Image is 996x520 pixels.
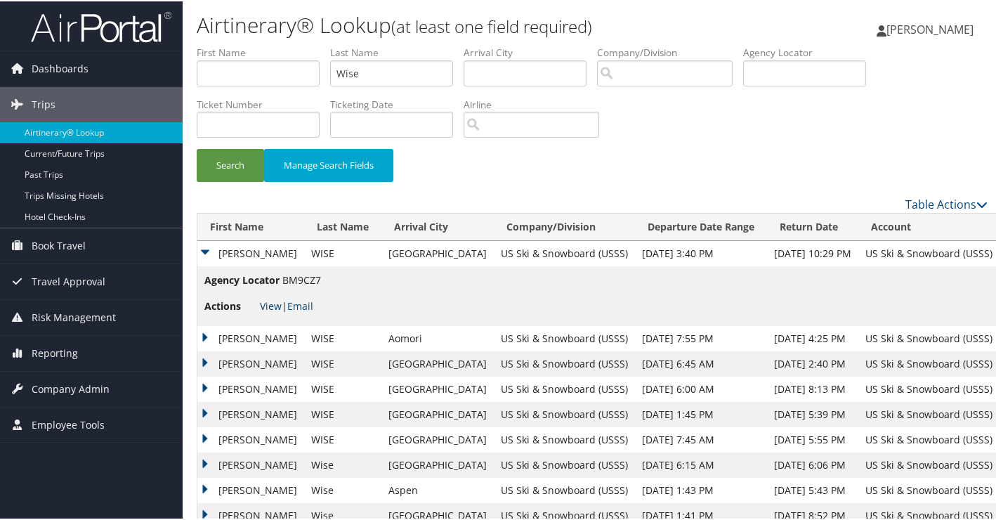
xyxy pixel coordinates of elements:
td: US Ski & Snowboard (USSS) [494,350,635,375]
th: Return Date: activate to sort column ascending [767,212,858,240]
td: Aspen [381,476,494,502]
span: Company Admin [32,370,110,405]
td: [GEOGRAPHIC_DATA] [381,350,494,375]
td: [DATE] 1:45 PM [635,401,767,426]
label: Last Name [330,44,464,58]
td: [DATE] 1:43 PM [635,476,767,502]
label: Ticket Number [197,96,330,110]
td: WISE [304,240,381,265]
td: [DATE] 7:55 PM [635,325,767,350]
td: [DATE] 6:06 PM [767,451,858,476]
td: [DATE] 5:43 PM [767,476,858,502]
td: [PERSON_NAME] [197,350,304,375]
td: [GEOGRAPHIC_DATA] [381,401,494,426]
td: US Ski & Snowboard (USSS) [494,375,635,401]
span: Book Travel [32,227,86,262]
td: [PERSON_NAME] [197,426,304,451]
small: (at least one field required) [391,13,592,37]
span: | [260,298,313,311]
span: [PERSON_NAME] [886,20,974,36]
a: [PERSON_NAME] [877,7,988,49]
label: Airline [464,96,610,110]
td: WISE [304,375,381,401]
td: US Ski & Snowboard (USSS) [494,426,635,451]
span: Actions [204,297,257,313]
td: US Ski & Snowboard (USSS) [494,476,635,502]
td: Wise [304,476,381,502]
label: Company/Division [597,44,743,58]
label: First Name [197,44,330,58]
td: WISE [304,350,381,375]
td: [DATE] 5:55 PM [767,426,858,451]
label: Arrival City [464,44,597,58]
td: [GEOGRAPHIC_DATA] [381,426,494,451]
td: [PERSON_NAME] [197,240,304,265]
button: Search [197,148,264,181]
td: [DATE] 4:25 PM [767,325,858,350]
span: Risk Management [32,299,116,334]
td: US Ski & Snowboard (USSS) [494,325,635,350]
td: [DATE] 2:40 PM [767,350,858,375]
td: [DATE] 3:40 PM [635,240,767,265]
td: [DATE] 6:15 AM [635,451,767,476]
td: US Ski & Snowboard (USSS) [494,240,635,265]
td: WISE [304,426,381,451]
td: [DATE] 7:45 AM [635,426,767,451]
th: Arrival City: activate to sort column ascending [381,212,494,240]
td: [PERSON_NAME] [197,401,304,426]
a: View [260,298,282,311]
td: [GEOGRAPHIC_DATA] [381,240,494,265]
td: [DATE] 10:29 PM [767,240,858,265]
button: Manage Search Fields [264,148,393,181]
th: Company/Division [494,212,635,240]
span: Reporting [32,334,78,370]
td: Wise [304,451,381,476]
th: Last Name: activate to sort column ascending [304,212,381,240]
td: [DATE] 6:45 AM [635,350,767,375]
label: Ticketing Date [330,96,464,110]
label: Agency Locator [743,44,877,58]
th: Departure Date Range: activate to sort column ascending [635,212,767,240]
td: US Ski & Snowboard (USSS) [494,401,635,426]
td: WISE [304,325,381,350]
span: Travel Approval [32,263,105,298]
a: Email [287,298,313,311]
a: Table Actions [905,195,988,211]
span: Agency Locator [204,271,280,287]
span: Trips [32,86,55,121]
h1: Airtinerary® Lookup [197,9,724,39]
td: WISE [304,401,381,426]
td: US Ski & Snowboard (USSS) [494,451,635,476]
th: First Name: activate to sort column ascending [197,212,304,240]
td: [PERSON_NAME] [197,451,304,476]
td: [GEOGRAPHIC_DATA] [381,451,494,476]
td: [DATE] 5:39 PM [767,401,858,426]
span: Dashboards [32,50,89,85]
td: [PERSON_NAME] [197,325,304,350]
td: [GEOGRAPHIC_DATA] [381,375,494,401]
td: [PERSON_NAME] [197,476,304,502]
span: BM9CZ7 [282,272,321,285]
td: [DATE] 6:00 AM [635,375,767,401]
td: [DATE] 8:13 PM [767,375,858,401]
td: [PERSON_NAME] [197,375,304,401]
td: Aomori [381,325,494,350]
span: Employee Tools [32,406,105,441]
img: airportal-logo.png [31,9,171,42]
